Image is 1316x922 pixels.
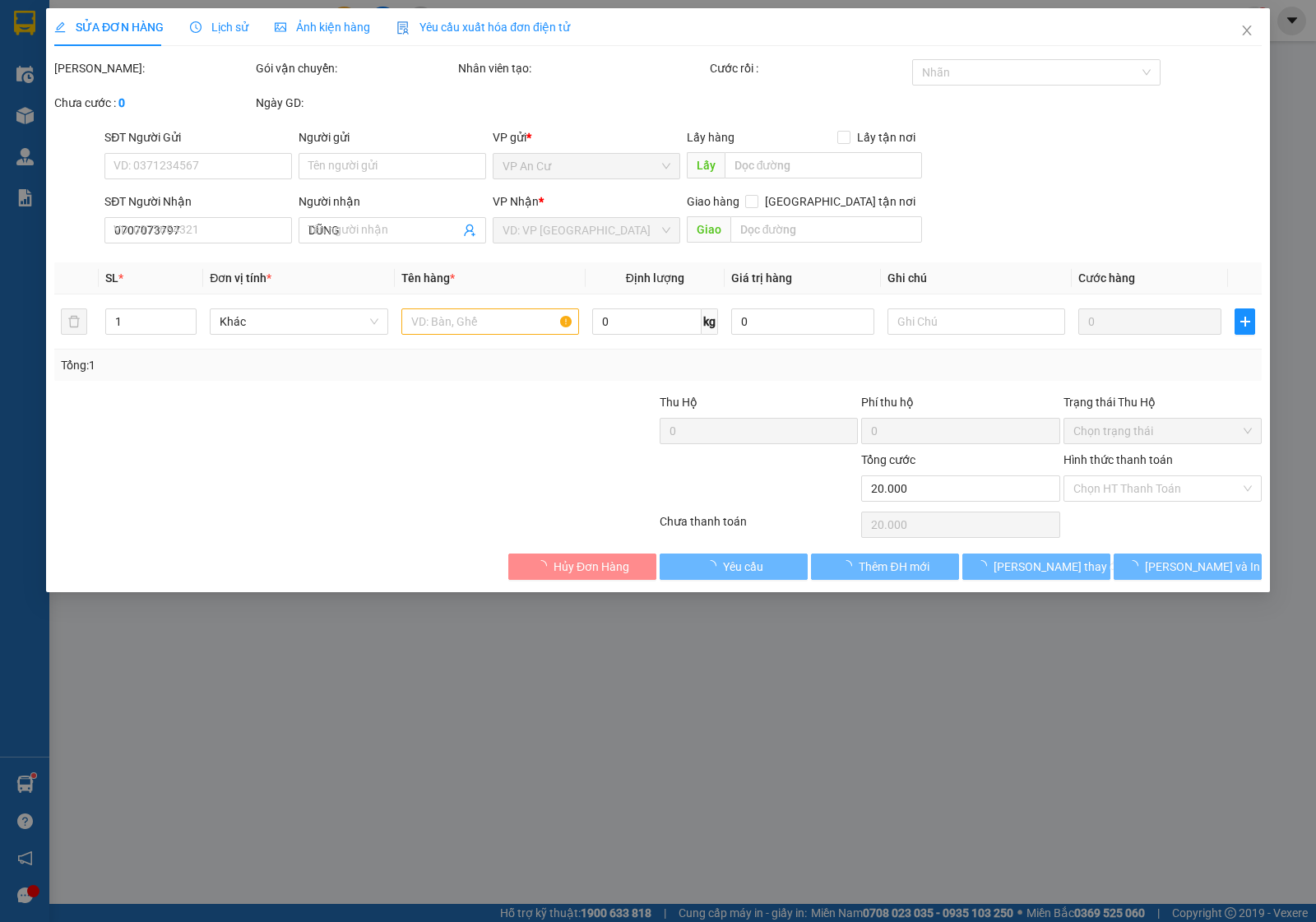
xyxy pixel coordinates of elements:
[493,195,539,208] span: VP Nhận
[275,21,370,34] span: Ảnh kiện hàng
[458,59,707,77] div: Nhân viên tạo:
[861,393,1059,418] div: Phí thu hộ
[1063,453,1173,466] label: Hình thức thanh toán
[687,216,730,243] span: Giao
[256,59,454,77] div: Gói vận chuyển:
[299,128,486,146] div: Người gửi
[210,271,271,285] span: Đơn vị tính
[626,271,684,285] span: Định lượng
[503,154,670,178] span: VP An Cư
[14,34,129,53] div: HIẾU
[105,271,118,285] span: SL
[12,108,39,125] span: Rồi :
[1224,8,1270,54] button: Close
[1145,558,1260,576] span: [PERSON_NAME] và In
[881,262,1072,294] th: Ghi chú
[1127,560,1145,572] span: loading
[811,554,959,580] button: Thêm ĐH mới
[758,192,922,211] span: [GEOGRAPHIC_DATA] tận nơi
[975,560,994,572] span: loading
[190,21,202,33] span: clock-circle
[493,128,680,146] div: VP gửi
[1063,393,1262,411] div: Trạng thái Thu Hộ
[730,216,923,243] input: Dọc đường
[141,16,180,33] span: Nhận:
[841,560,859,572] span: loading
[994,558,1125,576] span: [PERSON_NAME] thay đổi
[61,356,509,374] div: Tổng: 1
[299,192,486,211] div: Người nhận
[731,271,792,285] span: Giá trị hàng
[401,271,455,285] span: Tên hàng
[14,14,129,34] div: VP An Cư
[710,59,908,77] div: Cước rồi :
[1240,24,1253,37] span: close
[141,73,308,96] div: 0908239597
[554,558,629,576] span: Hủy Đơn Hàng
[660,396,697,409] span: Thu Hộ
[887,308,1065,335] input: Ghi Chú
[104,192,292,211] div: SĐT Người Nhận
[861,453,915,466] span: Tổng cước
[256,94,454,112] div: Ngày GD:
[1235,308,1255,335] button: plus
[859,558,929,576] span: Thêm ĐH mới
[396,21,570,34] span: Yêu cầu xuất hóa đơn điện tử
[61,308,87,335] button: delete
[725,152,923,178] input: Dọc đường
[54,94,253,112] div: Chưa cước :
[962,554,1110,580] button: [PERSON_NAME] thay đổi
[1078,271,1135,285] span: Cước hàng
[118,96,125,109] b: 0
[220,309,378,334] span: Khác
[660,554,808,580] button: Yêu cầu
[54,21,66,33] span: edit
[14,53,129,76] div: 0947954898
[687,152,725,178] span: Lấy
[401,308,579,335] input: VD: Bàn, Ghế
[396,21,410,35] img: icon
[705,560,723,572] span: loading
[535,560,554,572] span: loading
[850,128,922,146] span: Lấy tận nơi
[463,224,476,237] span: user-add
[658,512,860,541] div: Chưa thanh toán
[1114,554,1262,580] button: [PERSON_NAME] và In
[1235,315,1254,328] span: plus
[1073,419,1252,443] span: Chọn trạng thái
[275,21,286,33] span: picture
[54,21,164,34] span: SỬA ĐƠN HÀNG
[141,14,308,53] div: VP [GEOGRAPHIC_DATA]
[190,21,248,34] span: Lịch sử
[508,554,656,580] button: Hủy Đơn Hàng
[12,106,132,126] div: 20.000
[687,131,734,144] span: Lấy hàng
[104,128,292,146] div: SĐT Người Gửi
[54,59,253,77] div: [PERSON_NAME]:
[687,195,739,208] span: Giao hàng
[1078,308,1221,335] input: 0
[141,53,308,73] div: VÂN
[723,558,763,576] span: Yêu cầu
[702,308,718,335] span: kg
[14,16,39,33] span: Gửi:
